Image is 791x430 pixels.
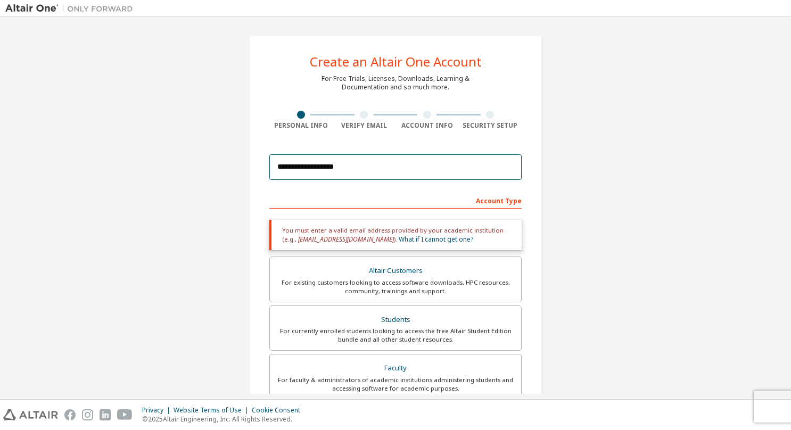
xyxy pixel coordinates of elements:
[276,263,515,278] div: Altair Customers
[276,312,515,327] div: Students
[142,406,174,415] div: Privacy
[142,415,307,424] p: © 2025 Altair Engineering, Inc. All Rights Reserved.
[64,409,76,420] img: facebook.svg
[310,55,482,68] div: Create an Altair One Account
[276,327,515,344] div: For currently enrolled students looking to access the free Altair Student Edition bundle and all ...
[269,220,522,250] div: You must enter a valid email address provided by your academic institution (e.g., ).
[395,121,459,130] div: Account Info
[5,3,138,14] img: Altair One
[269,121,333,130] div: Personal Info
[276,278,515,295] div: For existing customers looking to access software downloads, HPC resources, community, trainings ...
[100,409,111,420] img: linkedin.svg
[333,121,396,130] div: Verify Email
[174,406,252,415] div: Website Terms of Use
[3,409,58,420] img: altair_logo.svg
[269,192,522,209] div: Account Type
[276,376,515,393] div: For faculty & administrators of academic institutions administering students and accessing softwa...
[117,409,133,420] img: youtube.svg
[252,406,307,415] div: Cookie Consent
[82,409,93,420] img: instagram.svg
[322,75,469,92] div: For Free Trials, Licenses, Downloads, Learning & Documentation and so much more.
[276,361,515,376] div: Faculty
[459,121,522,130] div: Security Setup
[399,235,473,244] a: What if I cannot get one?
[298,235,394,244] span: [EMAIL_ADDRESS][DOMAIN_NAME]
